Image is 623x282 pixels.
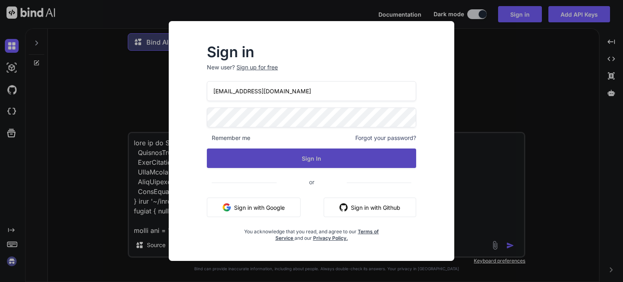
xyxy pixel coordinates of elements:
input: Login or Email [207,81,416,101]
a: Privacy Policy. [313,235,348,241]
div: Sign up for free [236,63,278,71]
button: Sign in with Github [324,198,416,217]
img: github [339,203,348,211]
div: You acknowledge that you read, and agree to our and our [242,224,381,241]
h2: Sign in [207,45,416,58]
p: New user? [207,63,416,81]
span: or [277,172,347,192]
img: google [223,203,231,211]
a: Terms of Service [275,228,379,241]
button: Sign In [207,149,416,168]
button: Sign in with Google [207,198,301,217]
span: Remember me [207,134,250,142]
span: Forgot your password? [355,134,416,142]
